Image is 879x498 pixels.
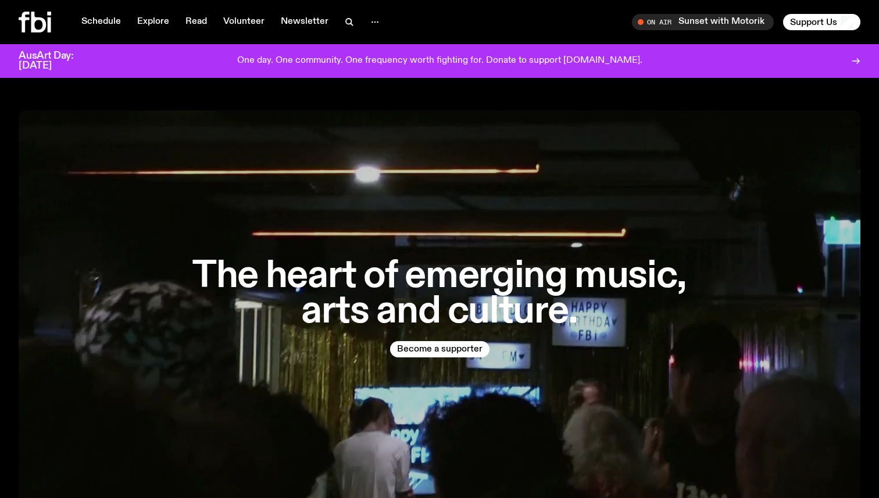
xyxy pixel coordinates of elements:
a: Volunteer [216,14,271,30]
button: On AirSunset with Motorik [632,14,774,30]
a: Newsletter [274,14,335,30]
button: Become a supporter [390,341,489,357]
a: Read [178,14,214,30]
h1: The heart of emerging music, arts and culture. [179,259,700,329]
a: Schedule [74,14,128,30]
button: Support Us [783,14,860,30]
h3: AusArt Day: [DATE] [19,51,93,71]
a: Explore [130,14,176,30]
p: One day. One community. One frequency worth fighting for. Donate to support [DOMAIN_NAME]. [237,56,642,66]
span: Support Us [790,17,837,27]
